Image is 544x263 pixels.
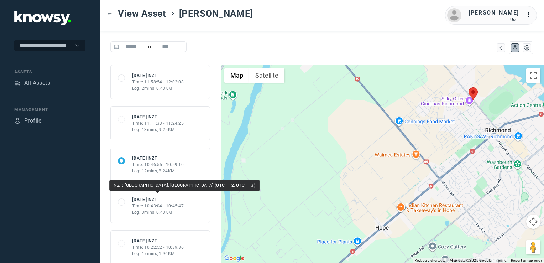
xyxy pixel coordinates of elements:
[447,8,461,22] img: avatar.png
[132,251,184,257] div: Log: 17mins, 1.96KM
[512,45,518,51] div: Map
[118,7,166,20] span: View Asset
[24,79,50,87] div: All Assets
[415,258,445,263] button: Keyboard shortcuts
[14,80,21,86] div: Assets
[14,11,71,25] img: Application Logo
[114,183,255,188] span: NZT: [GEOGRAPHIC_DATA], [GEOGRAPHIC_DATA] (UTC +12, UTC +13)
[144,41,153,52] span: To
[249,68,284,83] button: Show satellite imagery
[132,79,184,85] div: Time: 11:58:54 - 12:02:08
[498,45,504,51] div: Map
[132,114,184,120] div: [DATE] NZT
[496,258,507,262] a: Terms (opens in new tab)
[223,254,246,263] a: Open this area in Google Maps (opens a new window)
[24,117,42,125] div: Profile
[132,72,184,79] div: [DATE] NZT
[527,12,534,17] tspan: ...
[170,11,176,16] div: >
[450,258,491,262] span: Map data ©2025 Google
[132,120,184,127] div: Time: 11:11:33 - 11:24:25
[132,238,184,244] div: [DATE] NZT
[224,68,249,83] button: Show street map
[107,11,112,16] div: Toggle Menu
[524,45,530,51] div: List
[223,254,246,263] img: Google
[526,68,540,83] button: Toggle fullscreen view
[132,244,184,251] div: Time: 10:22:52 - 10:39:36
[526,11,535,20] div: :
[132,127,184,133] div: Log: 13mins, 9.25KM
[14,107,85,113] div: Management
[179,7,253,20] span: [PERSON_NAME]
[132,155,184,161] div: [DATE] NZT
[132,196,184,203] div: [DATE] NZT
[132,209,184,216] div: Log: 3mins, 0.43KM
[469,17,519,22] div: User
[132,161,184,168] div: Time: 10:46:55 - 10:59:10
[14,117,42,125] a: ProfileProfile
[14,118,21,124] div: Profile
[526,11,535,19] div: :
[132,203,184,209] div: Time: 10:43:04 - 10:45:47
[526,240,540,254] button: Drag Pegman onto the map to open Street View
[14,69,85,75] div: Assets
[132,168,184,174] div: Log: 12mins, 8.24KM
[511,258,542,262] a: Report a map error
[132,85,184,92] div: Log: 2mins, 0.43KM
[14,79,50,87] a: AssetsAll Assets
[469,9,519,17] div: [PERSON_NAME]
[526,215,540,229] button: Map camera controls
